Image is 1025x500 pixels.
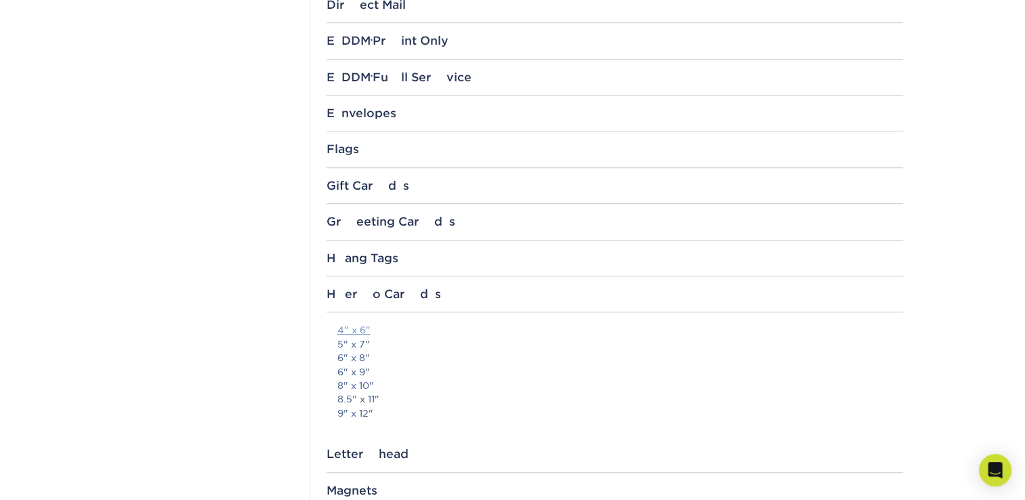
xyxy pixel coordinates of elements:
div: Open Intercom Messenger [979,454,1011,486]
div: Magnets [327,484,903,497]
small: ® [371,74,373,80]
div: Flags [327,142,903,156]
a: 4" x 6" [337,325,371,335]
iframe: Google Customer Reviews [3,459,115,495]
div: Gift Cards [327,179,903,192]
a: 6" x 9" [337,367,370,377]
div: Hang Tags [327,251,903,265]
small: ® [371,38,373,44]
div: Letterhead [327,447,903,461]
a: 8.5" x 11" [337,394,379,404]
div: Greeting Cards [327,215,903,228]
div: Envelopes [327,106,903,120]
a: 5" x 7" [337,339,370,350]
div: EDDM Print Only [327,34,903,47]
a: 8" x 10" [337,380,374,391]
div: EDDM Full Service [327,70,903,84]
div: Hero Cards [327,287,903,301]
a: 9" x 12" [337,408,373,419]
a: 6" x 8" [337,352,370,363]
